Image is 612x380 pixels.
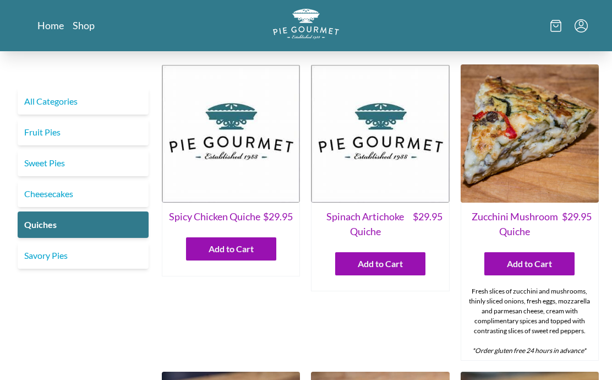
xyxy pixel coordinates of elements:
span: $ 29.95 [562,209,592,239]
span: Zucchini Mushroom Quiche [468,209,562,239]
span: $ 29.95 [263,209,293,224]
a: Home [37,19,64,32]
button: Menu [575,19,588,32]
button: Add to Cart [186,237,276,260]
img: Spicy Chicken Quiche [162,64,300,203]
span: Add to Cart [209,242,254,256]
a: Sweet Pies [18,150,149,176]
img: logo [273,9,339,39]
a: Fruit Pies [18,119,149,145]
a: Shop [73,19,95,32]
a: Cheesecakes [18,181,149,207]
span: Add to Cart [507,257,552,270]
a: Logo [273,9,339,42]
button: Add to Cart [484,252,575,275]
a: Savory Pies [18,242,149,269]
a: Quiches [18,211,149,238]
span: Spinach Artichoke Quiche [318,209,412,239]
span: Spicy Chicken Quiche [169,209,260,224]
span: Add to Cart [358,257,403,270]
em: *Order gluten free 24 hours in advance* [472,346,586,355]
img: Zucchini Mushroom Quiche [461,64,599,203]
button: Add to Cart [335,252,425,275]
img: Spinach Artichoke Quiche [311,64,449,203]
span: $ 29.95 [413,209,442,239]
a: All Categories [18,88,149,115]
div: Fresh slices of zucchini and mushrooms, thinly sliced onions, fresh eggs, mozzarella and parmesan... [461,282,598,360]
